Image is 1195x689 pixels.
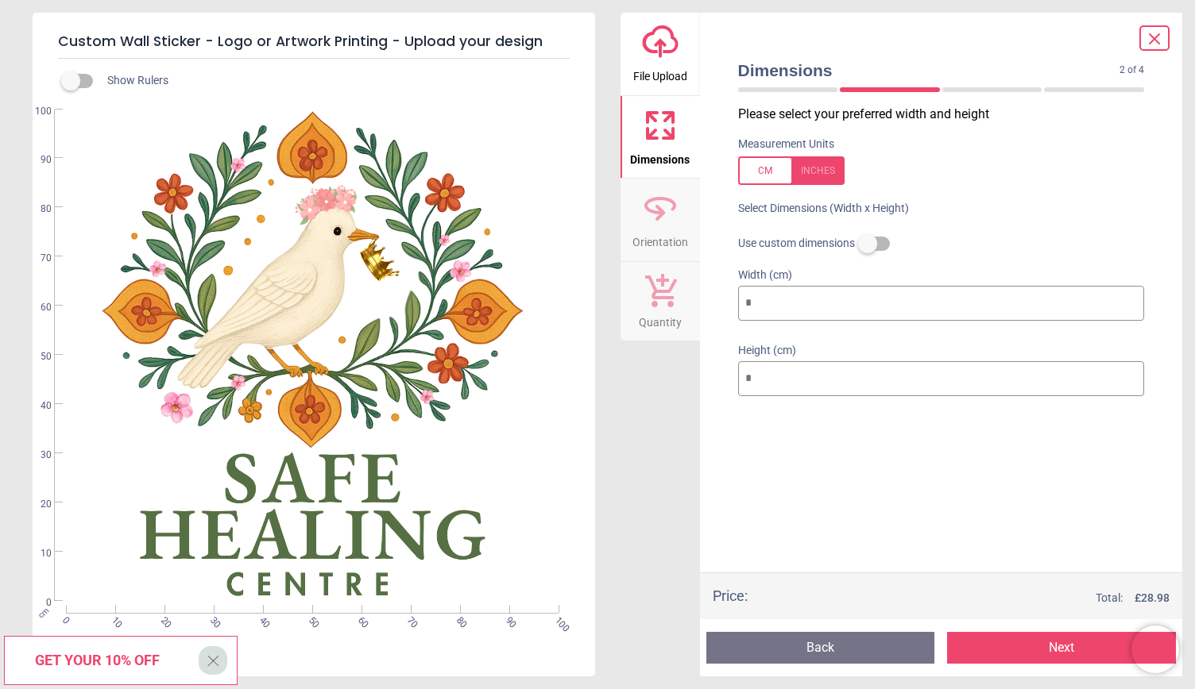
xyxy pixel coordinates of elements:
span: 90 [21,153,52,167]
span: 80 [21,202,52,216]
button: Quantity [621,262,700,341]
span: 20 [157,614,168,625]
div: Show Rulers [71,71,595,90]
span: cm [37,606,51,620]
label: Width (cm) [738,268,1145,283]
iframe: Brevo live chat [1131,625,1179,673]
span: Dimensions [738,59,1120,82]
label: Height (cm) [738,343,1145,359]
span: 80 [453,614,463,625]
span: 50 [21,350,52,364]
span: 60 [21,301,52,314]
span: 100 [21,105,52,118]
span: Quantity [639,307,682,331]
span: 10 [21,547,52,560]
span: 70 [404,614,414,625]
span: 70 [21,252,52,265]
span: 100 [551,614,562,625]
button: Dimensions [621,96,700,179]
p: Please select your preferred width and height [738,106,1158,123]
span: 30 [21,448,52,462]
span: 0 [21,596,52,610]
span: File Upload [633,61,687,85]
span: £ [1135,591,1170,606]
div: Total: [772,591,1170,606]
span: 28.98 [1141,591,1170,604]
div: Price : [713,586,748,606]
label: Select Dimensions (Width x Height) [725,201,909,217]
label: Measurement Units [738,137,834,152]
button: Orientation [621,179,700,261]
span: 40 [21,399,52,413]
span: 0 [59,614,69,625]
button: Next [947,632,1176,664]
span: Dimensions [630,144,690,168]
span: 40 [256,614,266,625]
span: Orientation [632,227,688,251]
button: Back [706,632,935,664]
span: 60 [354,614,365,625]
span: 10 [108,614,118,625]
span: 20 [21,498,52,511]
span: 30 [207,614,217,625]
span: 2 of 4 [1120,64,1144,77]
button: File Upload [621,13,700,95]
span: 90 [502,614,512,625]
span: 50 [305,614,315,625]
h5: Custom Wall Sticker - Logo or Artwork Printing - Upload your design [58,25,570,59]
span: Use custom dimensions [738,236,855,252]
